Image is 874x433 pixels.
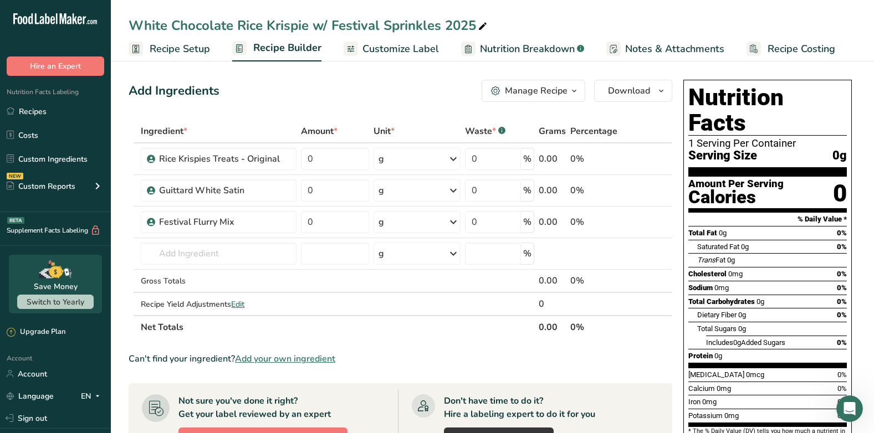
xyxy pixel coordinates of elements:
[688,297,755,306] span: Total Carbohydrates
[738,311,746,319] span: 0g
[539,297,566,311] div: 0
[688,229,717,237] span: Total Fat
[733,338,741,347] span: 0g
[688,270,727,278] span: Cholesterol
[688,398,701,406] span: Iron
[139,315,536,338] th: Net Totals
[568,315,622,338] th: 0%
[714,352,722,360] span: 0g
[688,213,847,226] section: % Daily Value *
[625,42,724,56] span: Notes & Attachments
[231,299,244,310] span: Edit
[741,243,749,251] span: 0g
[570,152,620,166] div: 0%
[837,338,847,347] span: 0%
[536,315,568,338] th: 0.00
[379,184,384,197] div: g
[706,338,785,347] span: Includes Added Sugars
[362,42,439,56] span: Customize Label
[714,283,729,292] span: 0mg
[129,352,672,365] div: Can't find your ingredient?
[141,275,297,287] div: Gross Totals
[17,295,94,309] button: Switch to Yearly
[444,394,595,421] div: Don't have time to do it? Hire a labeling expert to do it for you
[832,149,847,163] span: 0g
[482,80,585,102] button: Manage Recipe
[688,138,847,149] div: 1 Serving Per Container
[768,42,835,56] span: Recipe Costing
[379,247,384,260] div: g
[159,184,290,197] div: Guittard White Satin
[539,274,566,287] div: 0.00
[719,229,727,237] span: 0g
[717,384,731,393] span: 0mg
[141,298,297,310] div: Recipe Yield Adjustments
[232,35,321,62] a: Recipe Builder
[837,243,847,251] span: 0%
[178,394,331,421] div: Not sure you've done it right? Get your label reviewed by an expert
[837,297,847,306] span: 0%
[141,125,187,138] span: Ingredient
[129,37,210,61] a: Recipe Setup
[344,37,439,61] a: Customize Label
[539,152,566,166] div: 0.00
[7,173,23,179] div: NEW
[570,184,620,197] div: 0%
[836,395,863,422] iframe: Intercom live chat
[505,84,568,97] div: Manage Recipe
[461,37,584,61] a: Nutrition Breakdown
[34,281,78,292] div: Save Money
[688,149,757,163] span: Serving Size
[837,384,847,393] span: 0%
[7,217,24,224] div: BETA
[697,311,737,319] span: Dietary Fiber
[688,411,723,420] span: Potassium
[253,40,321,55] span: Recipe Builder
[727,256,735,264] span: 0g
[724,411,739,420] span: 0mg
[7,327,65,338] div: Upgrade Plan
[837,283,847,292] span: 0%
[688,283,713,292] span: Sodium
[697,256,725,264] span: Fat
[837,270,847,278] span: 0%
[129,16,489,35] div: White Chocolate Rice Krispie w/ Festival Sprinkles 2025
[141,243,297,265] input: Add Ingredient
[606,37,724,61] a: Notes & Attachments
[837,311,847,319] span: 0%
[697,324,737,333] span: Total Sugars
[697,256,715,264] i: Trans
[833,179,847,208] div: 0
[129,82,219,100] div: Add Ingredients
[728,270,743,278] span: 0mg
[688,179,784,189] div: Amount Per Serving
[702,398,717,406] span: 0mg
[688,189,784,205] div: Calories
[688,384,715,393] span: Calcium
[539,215,566,229] div: 0.00
[159,215,290,229] div: Festival Flurry Mix
[539,125,566,138] span: Grams
[608,84,650,97] span: Download
[465,125,505,138] div: Waste
[747,37,835,61] a: Recipe Costing
[480,42,575,56] span: Nutrition Breakdown
[594,80,672,102] button: Download
[27,297,84,307] span: Switch to Yearly
[301,125,338,138] span: Amount
[688,85,847,136] h1: Nutrition Facts
[570,125,617,138] span: Percentage
[379,215,384,229] div: g
[570,215,620,229] div: 0%
[235,352,335,365] span: Add your own ingredient
[688,352,713,360] span: Protein
[539,184,566,197] div: 0.00
[738,324,746,333] span: 0g
[7,386,54,406] a: Language
[697,243,739,251] span: Saturated Fat
[837,370,847,379] span: 0%
[746,370,764,379] span: 0mcg
[81,389,104,403] div: EN
[837,229,847,237] span: 0%
[379,152,384,166] div: g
